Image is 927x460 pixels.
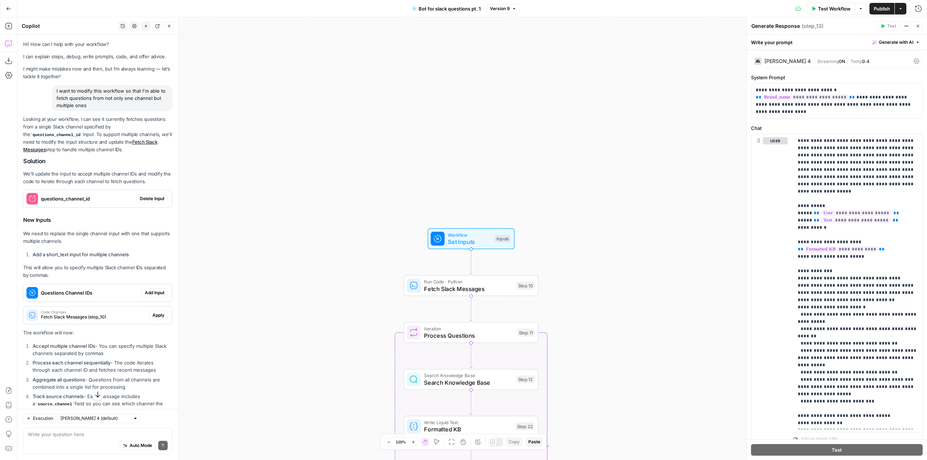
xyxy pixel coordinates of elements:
div: IterationProcess QuestionsStep 11 [404,322,538,343]
span: Fetch Slack Messages (step_10) [41,314,146,320]
span: Set Inputs [448,237,491,246]
div: Write Liquid TextFormatted KBStep 22 [404,416,538,437]
p: I can explain steps, debug, write prompts, code, and offer advice. [23,53,172,60]
div: Step 22 [515,422,534,430]
span: Write Liquid Text [424,419,512,426]
button: Test Workflow [807,3,855,14]
g: Edge from step_11 to step_12 [470,343,472,368]
span: Copy [509,439,520,445]
div: user [751,134,788,446]
span: Fetch Slack Messages [424,284,513,293]
textarea: Generate Response [751,22,800,30]
span: Process Questions [424,331,513,340]
p: The workflow will now: [23,329,172,337]
strong: Add a short_text input for multiple channels [33,252,129,257]
button: Bot for slack questions pt. 1 [408,3,485,14]
code: questions_channel_id [30,133,83,137]
button: Add Input [142,288,168,297]
button: Test [751,444,923,456]
div: Step 12 [516,376,534,384]
button: Version 9 [487,4,520,13]
span: Bot for slack questions pt. 1 [419,5,481,12]
span: Temp [851,59,862,64]
button: Paste [525,437,543,447]
g: Edge from start to step_10 [470,249,472,274]
li: - You can specify multiple Slack channels separated by commas [31,342,172,357]
button: Generate with AI [869,38,923,47]
div: Write your prompt [747,35,927,50]
div: I want to modify this workflow so that I'm able to fetch questions from not only one channel but ... [52,85,172,111]
span: | [845,57,851,64]
span: Workflow [448,231,491,238]
span: Streaming [817,59,839,64]
span: Test Workflow [818,5,851,12]
span: ON [839,59,845,64]
h3: New Inputs [23,216,172,225]
strong: Accept multiple channel IDs [33,343,95,349]
span: ( step_13 ) [802,22,823,30]
span: Code Changes [41,310,146,314]
span: Execution [33,415,53,422]
span: Search Knowledge Base [424,372,513,379]
button: Apply [149,311,168,320]
span: Formatted KB [424,425,512,434]
div: Step 11 [517,329,534,337]
div: [PERSON_NAME] 4 [764,59,811,64]
p: I might make mistakes now and then, but I’m always learning — let’s tackle it together! [23,65,172,80]
span: Questions Channel IDs [41,289,139,296]
p: We need to replace the single channel input with one that supports multiple channels. [23,230,172,245]
span: Delete Input [140,195,164,202]
p: Looking at your workflow, I can see it currently fetches questions from a single Slack channel sp... [23,115,172,154]
span: | [814,57,817,64]
strong: Track source channels [33,393,84,399]
span: Apply [152,312,164,318]
div: Copilot [22,22,116,30]
div: Step 10 [516,282,534,290]
span: Test [887,23,896,29]
span: 0.4 [862,59,869,64]
span: questions_channel_id [41,195,134,202]
div: Inputs [495,235,511,243]
li: - Questions from all channels are combined into a single list for processing [31,376,172,391]
button: Publish [869,3,894,14]
input: Claude Sonnet 4 (default) [60,415,130,422]
span: Version 9 [490,5,510,12]
g: Edge from step_12 to step_22 [470,390,472,415]
span: Run Code · Python [424,278,513,285]
button: Copy [506,437,523,447]
button: Auto Mode [120,441,155,450]
li: - Each message includes a field so you can see which channel the question came from [31,393,172,415]
span: Paste [528,439,540,445]
span: Iteration [424,325,513,332]
p: This will allow you to specify multiple Slack channel IDs separated by commas. [23,264,172,279]
label: System Prompt [751,74,923,81]
span: Auto Mode [130,442,152,449]
h2: Solution [23,158,172,165]
button: Execution [23,414,56,423]
div: WorkflowSet InputsInputs [404,228,538,249]
button: Delete Input [137,194,168,203]
span: Add Input [145,290,164,296]
button: user [763,137,788,144]
div: Run Code · PythonFetch Slack MessagesStep 10 [404,275,538,296]
p: Hi! How can I help with your workflow? [23,41,172,48]
label: Chat [751,125,923,132]
span: Publish [874,5,890,12]
strong: Process each channel sequentially [33,360,110,366]
span: Search Knowledge Base [424,378,513,387]
span: Generate with AI [879,39,913,46]
strong: Aggregate all questions [33,377,85,383]
g: Edge from step_10 to step_11 [470,296,472,321]
p: We'll update the input to accept multiple channel IDs and modify the code to iterate through each... [23,170,172,185]
span: 120% [396,439,406,445]
div: Search Knowledge BaseSearch Knowledge BaseStep 12 [404,369,538,390]
span: Test [832,446,842,453]
code: source_channel [35,402,75,406]
button: Test [877,21,899,31]
li: - The code iterates through each channel ID and fetches recent messages [31,359,172,374]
